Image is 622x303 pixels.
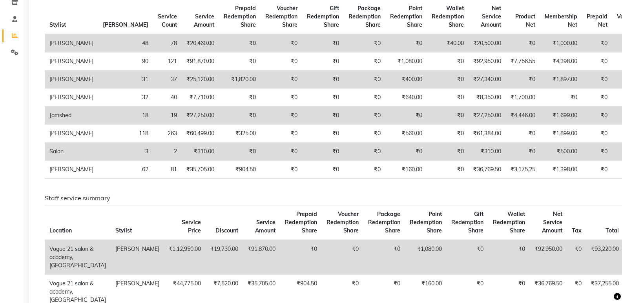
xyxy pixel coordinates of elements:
[447,240,488,275] td: ₹0
[49,21,66,28] span: Stylist
[219,53,261,71] td: ₹0
[385,161,427,179] td: ₹160.00
[307,5,339,28] span: Gift Redemption Share
[45,194,605,202] h6: Staff service summary
[45,125,98,143] td: [PERSON_NAME]
[111,240,164,275] td: [PERSON_NAME]
[385,53,427,71] td: ₹1,080.00
[158,13,177,28] span: Service Count
[219,143,261,161] td: ₹0
[219,34,261,53] td: ₹0
[582,71,612,89] td: ₹0
[327,210,359,234] span: Voucher Redemption Share
[427,89,469,107] td: ₹0
[219,107,261,125] td: ₹0
[261,71,302,89] td: ₹0
[506,143,540,161] td: ₹0
[115,227,132,234] span: Stylist
[344,89,385,107] td: ₹0
[540,53,582,71] td: ₹4,398.00
[363,240,405,275] td: ₹0
[219,125,261,143] td: ₹325.00
[469,125,506,143] td: ₹61,384.00
[540,143,582,161] td: ₹500.00
[280,240,322,275] td: ₹0
[261,53,302,71] td: ₹0
[153,161,182,179] td: 81
[540,71,582,89] td: ₹1,897.00
[348,5,381,28] span: Package Redemption Share
[540,34,582,53] td: ₹1,000.00
[506,161,540,179] td: ₹3,175.25
[182,34,219,53] td: ₹20,460.00
[385,125,427,143] td: ₹560.00
[219,89,261,107] td: ₹0
[153,89,182,107] td: 40
[243,240,280,275] td: ₹91,870.00
[103,21,148,28] span: [PERSON_NAME]
[194,13,214,28] span: Service Amount
[427,107,469,125] td: ₹0
[261,143,302,161] td: ₹0
[587,13,607,28] span: Prepaid Net
[606,227,619,234] span: Total
[261,125,302,143] td: ₹0
[344,53,385,71] td: ₹0
[451,210,483,234] span: Gift Redemption Share
[45,161,98,179] td: [PERSON_NAME]
[540,161,582,179] td: ₹1,398.00
[153,125,182,143] td: 263
[506,34,540,53] td: ₹0
[427,34,469,53] td: ₹40.00
[182,107,219,125] td: ₹27,250.00
[368,210,400,234] span: Package Redemption Share
[385,89,427,107] td: ₹640.00
[344,34,385,53] td: ₹0
[344,161,385,179] td: ₹0
[206,240,243,275] td: ₹19,730.00
[265,5,297,28] span: Voucher Redemption Share
[302,125,344,143] td: ₹0
[255,219,275,234] span: Service Amount
[390,5,422,28] span: Point Redemption Share
[405,240,447,275] td: ₹1,080.00
[515,13,535,28] span: Product Net
[182,125,219,143] td: ₹60,499.00
[164,240,206,275] td: ₹1,12,950.00
[432,5,464,28] span: Wallet Redemption Share
[427,53,469,71] td: ₹0
[153,143,182,161] td: 2
[45,240,111,275] td: Vogue 21 salon & academy, [GEOGRAPHIC_DATA]
[224,5,256,28] span: Prepaid Redemption Share
[572,227,582,234] span: Tax
[540,107,582,125] td: ₹1,699.00
[469,71,506,89] td: ₹27,340.00
[98,143,153,161] td: 3
[45,34,98,53] td: [PERSON_NAME]
[542,210,562,234] span: Net Service Amount
[285,210,317,234] span: Prepaid Redemption Share
[427,125,469,143] td: ₹0
[302,107,344,125] td: ₹0
[506,89,540,107] td: ₹1,700.00
[582,107,612,125] td: ₹0
[344,125,385,143] td: ₹0
[540,89,582,107] td: ₹0
[45,107,98,125] td: Jamshed
[530,240,567,275] td: ₹92,950.00
[567,240,586,275] td: ₹0
[469,53,506,71] td: ₹92,950.00
[506,125,540,143] td: ₹0
[506,107,540,125] td: ₹4,446.00
[506,53,540,71] td: ₹7,756.55
[45,71,98,89] td: [PERSON_NAME]
[344,107,385,125] td: ₹0
[182,89,219,107] td: ₹7,710.00
[219,71,261,89] td: ₹1,820.00
[582,89,612,107] td: ₹0
[469,143,506,161] td: ₹310.00
[261,34,302,53] td: ₹0
[182,219,201,234] span: Service Price
[153,34,182,53] td: 78
[98,125,153,143] td: 118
